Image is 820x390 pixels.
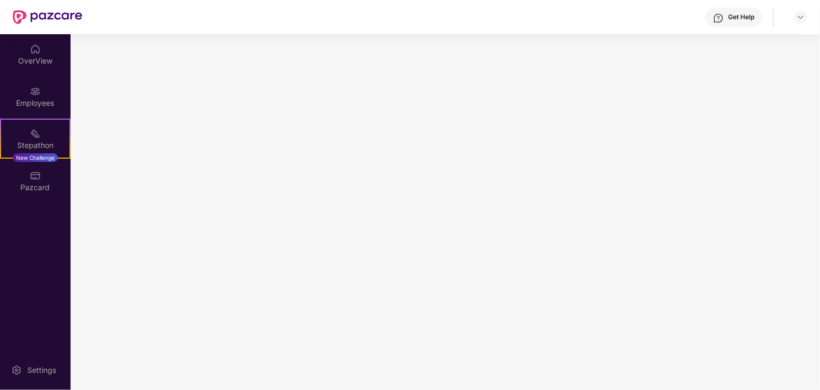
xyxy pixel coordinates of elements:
[13,10,82,24] img: New Pazcare Logo
[11,365,22,376] img: svg+xml;base64,PHN2ZyBpZD0iU2V0dGluZy0yMHgyMCIgeG1sbnM9Imh0dHA6Ly93d3cudzMub3JnLzIwMDAvc3ZnIiB3aW...
[713,13,724,24] img: svg+xml;base64,PHN2ZyBpZD0iSGVscC0zMngzMiIgeG1sbnM9Imh0dHA6Ly93d3cudzMub3JnLzIwMDAvc3ZnIiB3aWR0aD...
[13,153,58,162] div: New Challenge
[796,13,805,21] img: svg+xml;base64,PHN2ZyBpZD0iRHJvcGRvd24tMzJ4MzIiIHhtbG5zPSJodHRwOi8vd3d3LnczLm9yZy8yMDAwL3N2ZyIgd2...
[728,13,754,21] div: Get Help
[1,140,69,151] div: Stepathon
[30,170,41,181] img: svg+xml;base64,PHN2ZyBpZD0iUGF6Y2FyZCIgeG1sbnM9Imh0dHA6Ly93d3cudzMub3JnLzIwMDAvc3ZnIiB3aWR0aD0iMj...
[30,128,41,139] img: svg+xml;base64,PHN2ZyB4bWxucz0iaHR0cDovL3d3dy53My5vcmcvMjAwMC9zdmciIHdpZHRoPSIyMSIgaGVpZ2h0PSIyMC...
[30,44,41,54] img: svg+xml;base64,PHN2ZyBpZD0iSG9tZSIgeG1sbnM9Imh0dHA6Ly93d3cudzMub3JnLzIwMDAvc3ZnIiB3aWR0aD0iMjAiIG...
[24,365,59,376] div: Settings
[30,86,41,97] img: svg+xml;base64,PHN2ZyBpZD0iRW1wbG95ZWVzIiB4bWxucz0iaHR0cDovL3d3dy53My5vcmcvMjAwMC9zdmciIHdpZHRoPS...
